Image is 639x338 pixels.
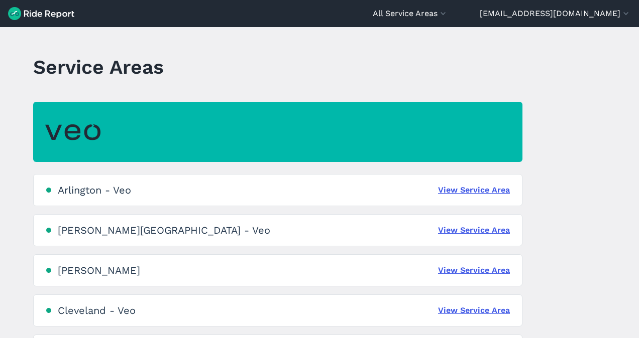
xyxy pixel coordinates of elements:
[8,7,74,20] img: Ride Report
[58,224,270,236] div: [PERSON_NAME][GEOGRAPHIC_DATA] - Veo
[438,224,510,236] a: View Service Area
[373,8,448,20] button: All Service Areas
[58,304,136,316] div: Cleveland - Veo
[58,264,140,276] div: [PERSON_NAME]
[480,8,631,20] button: [EMAIL_ADDRESS][DOMAIN_NAME]
[58,184,131,196] div: Arlington - Veo
[45,118,100,146] img: Veo
[438,304,510,316] a: View Service Area
[33,53,164,81] h1: Service Areas
[438,264,510,276] a: View Service Area
[438,184,510,196] a: View Service Area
